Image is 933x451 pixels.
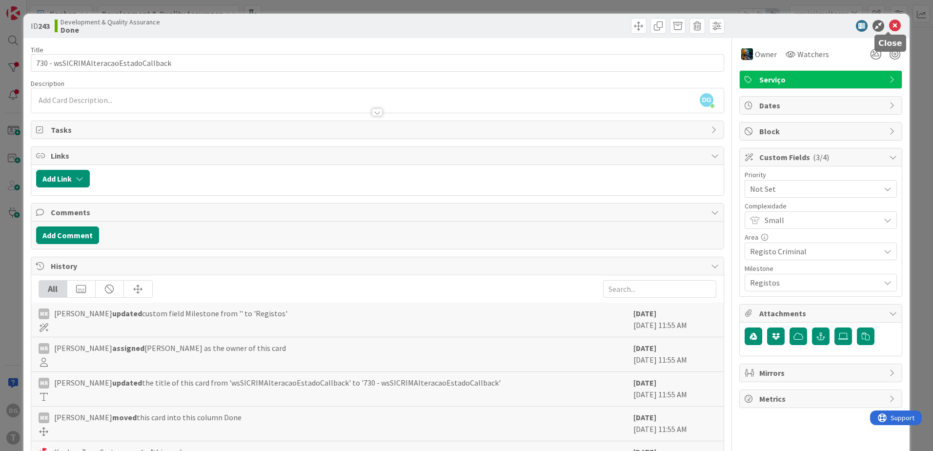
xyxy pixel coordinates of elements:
b: [DATE] [633,343,656,353]
div: [DATE] 11:55 AM [633,377,716,401]
span: Mirrors [759,367,884,379]
span: [PERSON_NAME] the title of this card from 'wsSICRIMAlteracaoEstadoCallback' to '730 - wsSICRIMAlt... [54,377,501,389]
button: Add Link [36,170,90,187]
span: Registos [750,276,875,289]
span: [PERSON_NAME] [PERSON_NAME] as the owner of this card [54,342,286,354]
span: Tasks [51,124,706,136]
div: MR [39,378,49,389]
span: Serviço [759,74,884,85]
div: MR [39,412,49,423]
span: Support [20,1,44,13]
span: Block [759,125,884,137]
span: Links [51,150,706,162]
div: [DATE] 11:55 AM [633,411,716,436]
b: [DATE] [633,378,656,388]
span: Small [765,213,875,227]
input: Search... [603,280,716,298]
div: Complexidade [745,203,897,209]
span: [PERSON_NAME] custom field Milestone from '' to 'Registos' [54,307,287,319]
label: Title [31,45,43,54]
span: Registo Criminal [750,245,875,258]
span: History [51,260,706,272]
span: DG [700,93,713,107]
span: Description [31,79,64,88]
span: [PERSON_NAME] this card into this column Done [54,411,242,423]
span: Owner [755,48,777,60]
span: Development & Quality Assurance [61,18,160,26]
b: updated [112,308,142,318]
span: Watchers [797,48,829,60]
span: Comments [51,206,706,218]
div: MR [39,308,49,319]
div: [DATE] 11:55 AM [633,342,716,367]
b: moved [112,412,137,422]
b: assigned [112,343,144,353]
b: Done [61,26,160,34]
div: Priority [745,171,897,178]
span: ID [31,20,50,32]
div: MR [39,343,49,354]
div: [DATE] 11:55 AM [633,307,716,332]
span: Attachments [759,307,884,319]
span: Custom Fields [759,151,884,163]
span: Dates [759,100,884,111]
button: Add Comment [36,226,99,244]
b: updated [112,378,142,388]
b: [DATE] [633,308,656,318]
span: ( 3/4 ) [813,152,829,162]
div: Milestone [745,265,897,272]
span: Not Set [750,182,875,196]
div: Area [745,234,897,241]
h5: Close [878,39,902,48]
span: Metrics [759,393,884,405]
img: JC [741,48,753,60]
b: [DATE] [633,412,656,422]
b: 243 [38,21,50,31]
div: All [39,281,67,297]
input: type card name here... [31,54,724,72]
